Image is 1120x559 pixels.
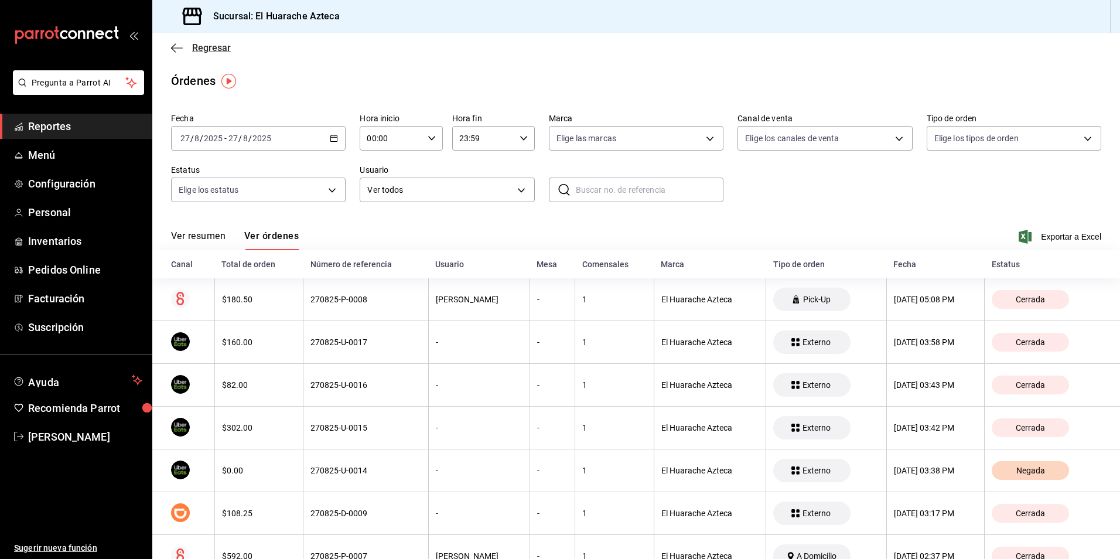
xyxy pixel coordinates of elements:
span: Cerrada [1011,338,1050,347]
span: / [190,134,194,143]
div: $0.00 [222,466,296,475]
label: Fecha [171,114,346,122]
span: Cerrada [1011,509,1050,518]
span: Facturación [28,291,142,306]
input: ---- [203,134,223,143]
span: Inventarios [28,233,142,249]
h3: Sucursal: El Huarache Azteca [204,9,340,23]
span: / [248,134,252,143]
span: Elige los estatus [179,184,238,196]
div: $180.50 [222,295,296,304]
div: 270825-D-0009 [310,509,421,518]
div: Fecha [893,260,978,269]
div: El Huarache Azteca [661,295,759,304]
span: Externo [798,380,835,390]
span: Cerrada [1011,295,1050,304]
div: - [537,295,568,304]
a: Pregunta a Parrot AI [8,85,144,97]
span: Externo [798,509,835,518]
div: 270825-U-0016 [310,380,421,390]
input: -- [194,134,200,143]
div: 1 [582,338,647,347]
input: -- [180,134,190,143]
span: Elige los canales de venta [745,132,839,144]
div: 270825-U-0015 [310,423,421,432]
label: Usuario [360,166,534,174]
span: Recomienda Parrot [28,400,142,416]
button: Regresar [171,42,231,53]
div: 270825-P-0008 [310,295,421,304]
span: - [224,134,227,143]
div: El Huarache Azteca [661,423,759,432]
div: Mesa [537,260,568,269]
div: - [537,423,568,432]
div: 1 [582,423,647,432]
span: Ayuda [28,373,127,387]
span: Exportar a Excel [1021,230,1101,244]
label: Hora inicio [360,114,442,122]
div: - [537,466,568,475]
span: Regresar [192,42,231,53]
div: - [436,509,523,518]
div: [DATE] 05:08 PM [894,295,978,304]
button: Ver resumen [171,230,226,250]
span: Ver todos [367,184,513,196]
div: Marca [661,260,759,269]
span: Configuración [28,176,142,192]
label: Estatus [171,166,346,174]
div: 1 [582,380,647,390]
span: Pregunta a Parrot AI [32,77,126,89]
div: 1 [582,295,647,304]
span: Externo [798,338,835,347]
button: Ver órdenes [244,230,299,250]
div: $108.25 [222,509,296,518]
label: Canal de venta [737,114,912,122]
div: 270825-U-0014 [310,466,421,475]
div: [DATE] 03:38 PM [894,466,978,475]
div: [DATE] 03:58 PM [894,338,978,347]
span: Menú [28,147,142,163]
label: Tipo de orden [927,114,1101,122]
div: El Huarache Azteca [661,509,759,518]
div: - [436,380,523,390]
div: Estatus [992,260,1101,269]
div: - [537,338,568,347]
div: $82.00 [222,380,296,390]
div: Órdenes [171,72,216,90]
span: [PERSON_NAME] [28,429,142,445]
span: Externo [798,466,835,475]
span: / [238,134,242,143]
div: El Huarache Azteca [661,466,759,475]
div: - [537,509,568,518]
input: -- [228,134,238,143]
span: Negada [1012,466,1050,475]
div: Canal [171,260,207,269]
div: 1 [582,466,647,475]
span: Cerrada [1011,380,1050,390]
div: - [436,338,523,347]
div: [DATE] 03:17 PM [894,509,978,518]
div: $302.00 [222,423,296,432]
div: Usuario [435,260,523,269]
div: Tipo de orden [773,260,880,269]
div: [DATE] 03:42 PM [894,423,978,432]
div: navigation tabs [171,230,299,250]
label: Hora fin [452,114,535,122]
div: - [436,423,523,432]
img: Tooltip marker [221,74,236,88]
span: / [200,134,203,143]
div: Total de orden [221,260,296,269]
div: Número de referencia [310,260,421,269]
span: Pick-Up [798,295,835,304]
div: - [537,380,568,390]
div: [PERSON_NAME] [436,295,523,304]
div: 1 [582,509,647,518]
span: Reportes [28,118,142,134]
div: $160.00 [222,338,296,347]
div: 270825-U-0017 [310,338,421,347]
span: Personal [28,204,142,220]
span: Elige las marcas [556,132,616,144]
div: El Huarache Azteca [661,338,759,347]
input: -- [243,134,248,143]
